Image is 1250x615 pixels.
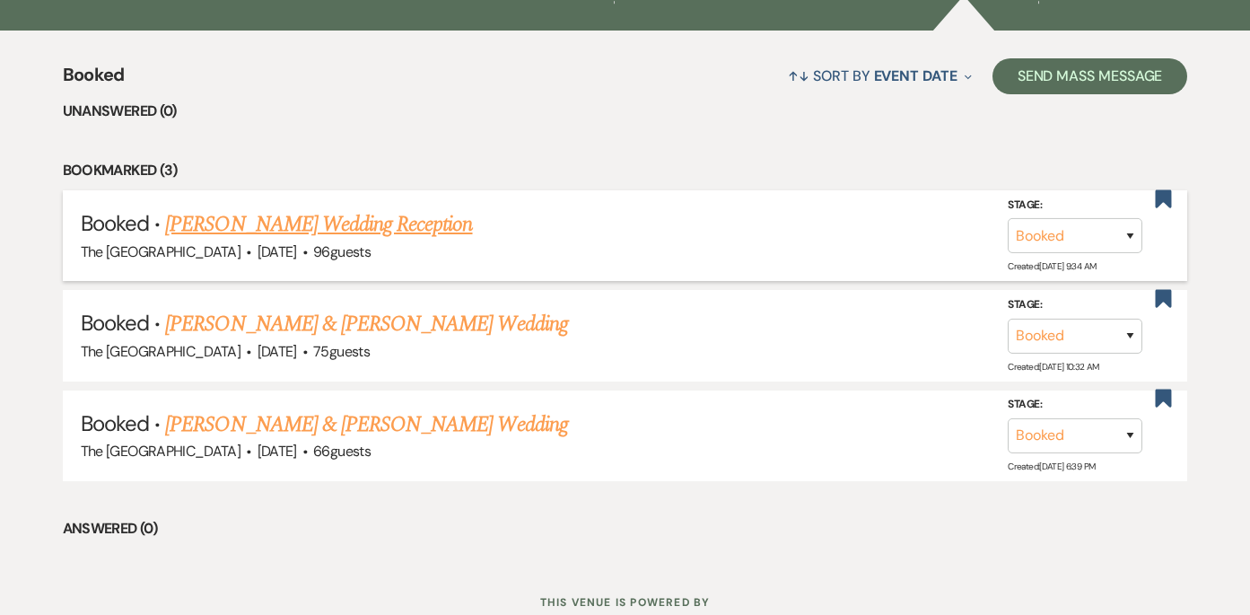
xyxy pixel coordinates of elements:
a: [PERSON_NAME] Wedding Reception [165,208,472,241]
a: [PERSON_NAME] & [PERSON_NAME] Wedding [165,308,567,340]
button: Sort By Event Date [781,52,978,100]
span: [DATE] [258,242,297,261]
span: Booked [81,309,149,337]
span: 66 guests [313,442,371,461]
a: [PERSON_NAME] & [PERSON_NAME] Wedding [165,409,567,441]
button: Send Mass Message [992,58,1188,94]
span: The [GEOGRAPHIC_DATA] [81,442,241,461]
span: Created: [DATE] 9:34 AM [1008,260,1096,272]
span: The [GEOGRAPHIC_DATA] [81,242,241,261]
li: Unanswered (0) [63,100,1188,123]
span: [DATE] [258,442,297,461]
span: Booked [81,409,149,437]
span: Event Date [874,66,957,85]
span: Booked [63,61,125,100]
span: Created: [DATE] 10:32 AM [1008,361,1098,373]
li: Answered (0) [63,517,1188,540]
label: Stage: [1008,395,1142,415]
span: Booked [81,209,149,237]
label: Stage: [1008,295,1142,315]
span: 96 guests [313,242,371,261]
label: Stage: [1008,196,1142,215]
span: The [GEOGRAPHIC_DATA] [81,342,241,361]
span: ↑↓ [788,66,809,85]
span: Created: [DATE] 6:39 PM [1008,461,1095,472]
li: Bookmarked (3) [63,159,1188,182]
span: [DATE] [258,342,297,361]
span: 75 guests [313,342,370,361]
